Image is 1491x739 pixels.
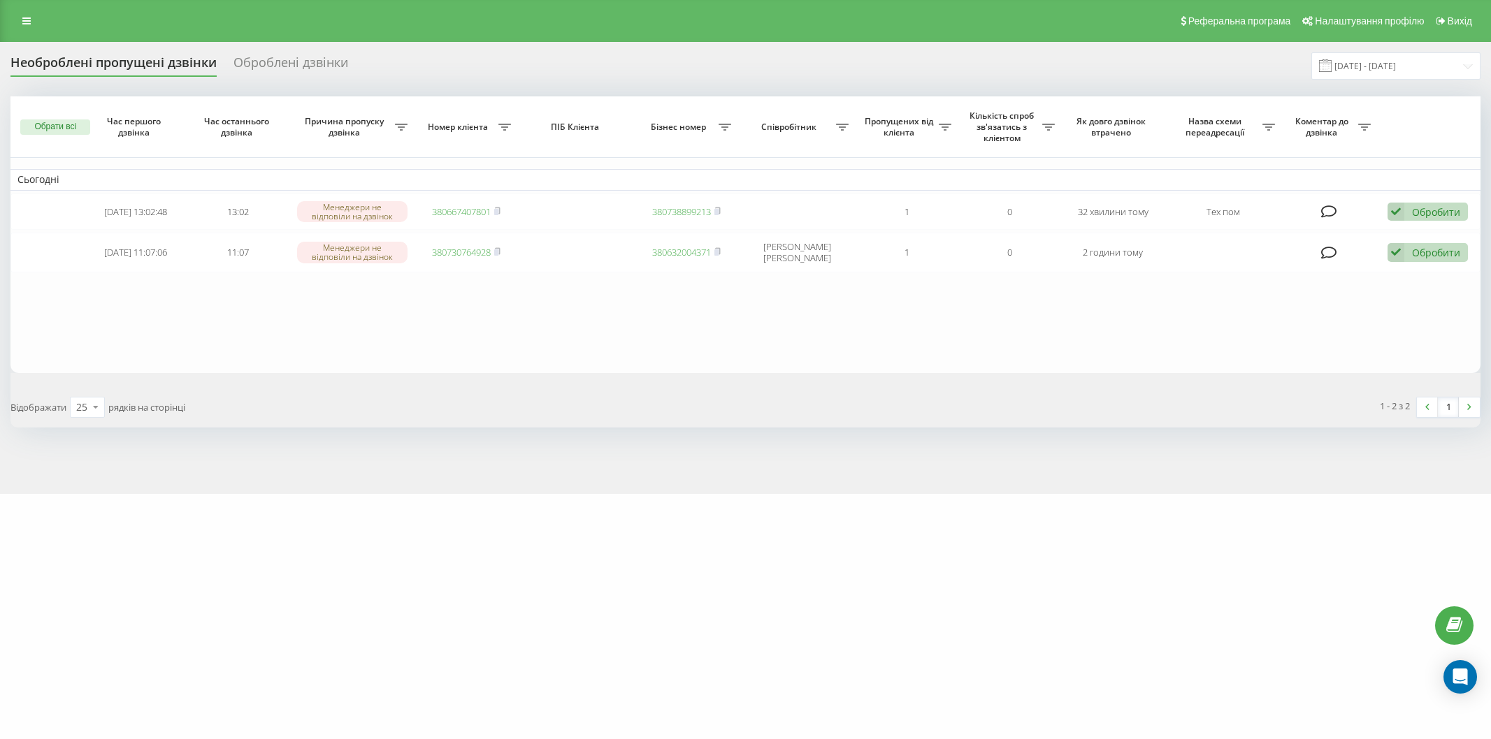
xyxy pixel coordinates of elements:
div: 1 - 2 з 2 [1380,399,1410,413]
td: [PERSON_NAME] [PERSON_NAME] [738,233,856,272]
div: Необроблені пропущені дзвінки [10,55,217,77]
span: рядків на сторінці [108,401,185,414]
span: Номер клієнта [422,122,498,133]
span: ПІБ Клієнта [530,122,623,133]
div: Оброблені дзвінки [233,55,348,77]
span: Причина пропуску дзвінка [297,116,396,138]
td: 0 [958,233,1061,272]
span: Вихід [1448,15,1472,27]
td: 1 [856,233,958,272]
div: Обробити [1412,205,1460,219]
span: Як довго дзвінок втрачено [1073,116,1153,138]
span: Назва схеми переадресації [1172,116,1262,138]
div: 25 [76,400,87,414]
span: Відображати [10,401,66,414]
td: 11:07 [187,233,289,272]
a: 380738899213 [652,205,711,218]
span: Реферальна програма [1188,15,1291,27]
td: 0 [958,193,1061,231]
a: 380730764928 [432,246,491,258]
td: 2 години тому [1062,233,1165,272]
td: [DATE] 11:07:06 [84,233,187,272]
td: Сьогодні [10,169,1481,190]
span: Налаштування профілю [1315,15,1424,27]
a: 1 [1438,397,1459,417]
a: 380632004371 [652,246,711,258]
span: Час останнього дзвінка [199,116,278,138]
span: Пропущених від клієнта [863,116,939,138]
button: Обрати всі [20,119,90,135]
div: Обробити [1412,246,1460,259]
span: Час першого дзвінка [96,116,175,138]
span: Співробітник [745,122,836,133]
td: 32 хвилини тому [1062,193,1165,231]
span: Бізнес номер [642,122,719,133]
span: Кількість спроб зв'язатись з клієнтом [965,110,1042,143]
td: 1 [856,193,958,231]
a: 380667407801 [432,205,491,218]
div: Open Intercom Messenger [1443,660,1477,694]
td: 13:02 [187,193,289,231]
td: [DATE] 13:02:48 [84,193,187,231]
div: Менеджери не відповіли на дзвінок [297,242,408,263]
div: Менеджери не відповіли на дзвінок [297,201,408,222]
span: Коментар до дзвінка [1289,116,1358,138]
td: Тех пом [1165,193,1282,231]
